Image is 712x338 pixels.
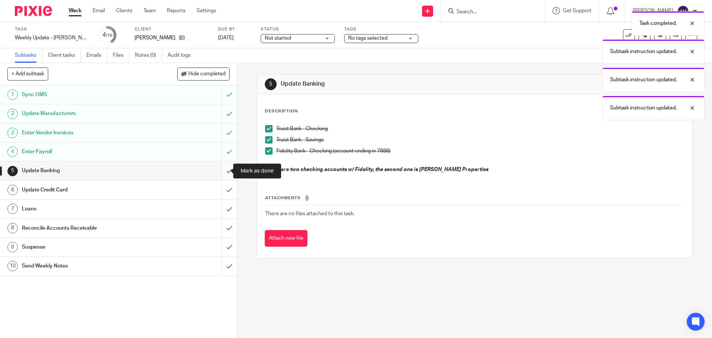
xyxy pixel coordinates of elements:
[7,68,48,80] button: + Add subtask
[15,26,89,32] label: Task
[168,48,196,63] a: Audit logs
[610,48,677,55] p: Subtask instruction updated.
[135,48,162,63] a: Notes (0)
[265,230,307,247] button: Attach new file
[218,35,234,40] span: [DATE]
[276,147,684,155] p: Fidelity Bank - Checking (account ending in 7988)
[276,125,684,132] p: Truist Bank - Checking
[144,7,156,14] a: Team
[7,261,18,271] div: 10
[7,223,18,233] div: 8
[177,68,230,80] button: Hide completed
[7,185,18,195] div: 6
[261,26,335,32] label: Status
[7,128,18,138] div: 3
[22,108,150,119] h1: Update Manufacturers
[22,89,150,100] h1: Sync OMS
[116,7,132,14] a: Clients
[610,104,677,112] p: Subtask instruction updated.
[188,71,225,77] span: Hide completed
[106,33,112,37] small: /10
[7,166,18,176] div: 5
[15,6,52,16] img: Pixie
[610,76,677,83] p: Subtask instruction updated.
[276,136,684,144] p: Truist Bank - Savings
[22,242,150,253] h1: Suspense
[265,196,301,200] span: Attachments
[15,34,89,42] div: Weekly Update - Frymark
[197,7,216,14] a: Settings
[265,108,298,114] p: Description
[93,7,105,14] a: Email
[48,48,81,63] a: Client tasks
[265,78,277,90] div: 5
[265,167,488,172] em: There are two checking accounts w/ Fidelity, the second one is [PERSON_NAME] Properties
[7,89,18,100] div: 1
[15,34,89,42] div: Weekly Update - [PERSON_NAME]
[348,36,388,41] span: No tags selected
[7,204,18,214] div: 7
[22,146,150,157] h1: Enter Payroll
[22,165,150,176] h1: Update Banking
[281,80,491,88] h1: Update Banking
[7,109,18,119] div: 2
[102,31,112,39] div: 4
[7,147,18,157] div: 4
[69,7,82,14] a: Work
[265,211,355,216] span: There are no files attached to this task.
[639,20,677,27] p: Task completed.
[113,48,129,63] a: Files
[167,7,185,14] a: Reports
[22,203,150,214] h1: Loans
[7,242,18,252] div: 9
[135,34,175,42] p: [PERSON_NAME]
[265,36,291,41] span: Not started
[344,26,418,32] label: Tags
[15,48,42,63] a: Subtasks
[22,127,150,138] h1: Enter Vendor Invoices
[135,26,209,32] label: Client
[22,223,150,234] h1: Reconcile Accounts Receivable
[86,48,107,63] a: Emails
[22,184,150,196] h1: Update Credit Card
[22,260,150,272] h1: Send Weekly Notes
[218,26,251,32] label: Due by
[677,5,689,17] img: svg%3E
